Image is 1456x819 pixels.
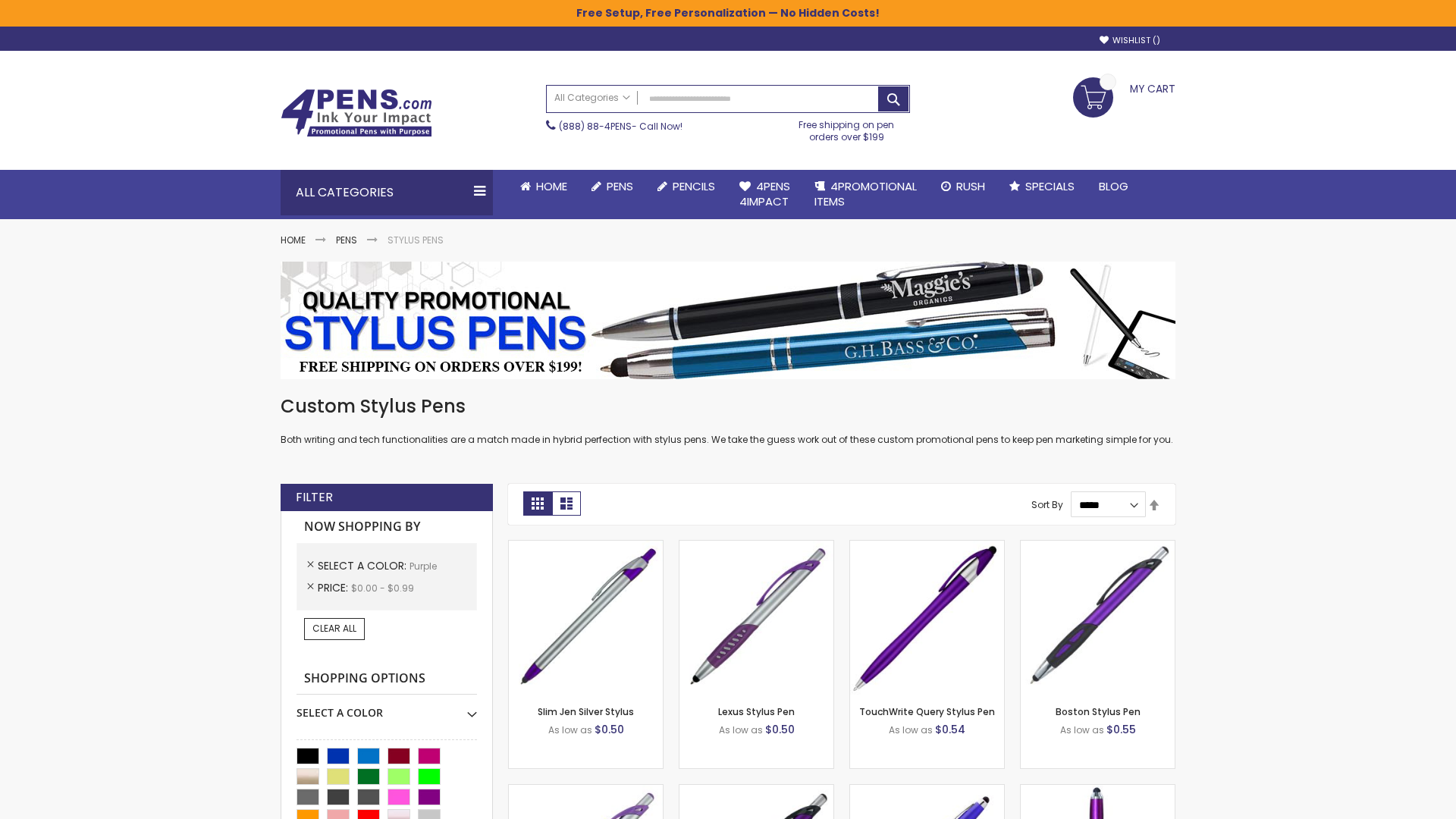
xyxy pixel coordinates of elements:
[297,695,477,720] div: Select A Color
[1021,541,1175,695] img: Boston Stylus Pen-Purple
[297,511,477,543] strong: Now Shopping by
[281,89,432,137] img: 4Pens Custom Pens and Promotional Products
[523,491,552,516] strong: Grid
[336,234,357,246] a: Pens
[281,170,493,215] div: All Categories
[559,120,632,133] a: (888) 88-4PENS
[1099,178,1128,194] span: Blog
[719,723,763,736] span: As low as
[607,178,633,194] span: Pens
[645,170,727,203] a: Pencils
[889,723,933,736] span: As low as
[281,394,1175,419] h1: Custom Stylus Pens
[538,705,634,718] a: Slim Jen Silver Stylus
[318,558,409,573] span: Select A Color
[595,722,624,737] span: $0.50
[1100,35,1160,46] a: Wishlist
[508,170,579,203] a: Home
[548,723,592,736] span: As low as
[935,722,965,737] span: $0.54
[281,262,1175,379] img: Stylus Pens
[351,582,414,595] span: $0.00 - $0.99
[296,489,333,506] strong: Filter
[850,784,1004,797] a: Sierra Stylus Twist Pen-Purple
[679,784,833,797] a: Lexus Metallic Stylus Pen-Purple
[1056,705,1141,718] a: Boston Stylus Pen
[509,541,663,695] img: Slim Jen Silver Stylus-Purple
[536,178,567,194] span: Home
[297,663,477,695] strong: Shopping Options
[554,92,630,104] span: All Categories
[783,113,911,143] div: Free shipping on pen orders over $199
[814,178,917,209] span: 4PROMOTIONAL ITEMS
[1106,722,1136,737] span: $0.55
[281,394,1175,447] div: Both writing and tech functionalities are a match made in hybrid perfection with stylus pens. We ...
[312,622,356,635] span: Clear All
[997,170,1087,203] a: Specials
[559,120,682,133] span: - Call Now!
[1025,178,1075,194] span: Specials
[579,170,645,203] a: Pens
[739,178,790,209] span: 4Pens 4impact
[409,560,437,573] span: Purple
[318,580,351,595] span: Price
[1087,170,1141,203] a: Blog
[859,705,995,718] a: TouchWrite Query Stylus Pen
[673,178,715,194] span: Pencils
[850,540,1004,553] a: TouchWrite Query Stylus Pen-Purple
[509,784,663,797] a: Boston Silver Stylus Pen-Purple
[765,722,795,737] span: $0.50
[547,86,638,111] a: All Categories
[727,170,802,219] a: 4Pens4impact
[388,234,444,246] strong: Stylus Pens
[679,540,833,553] a: Lexus Stylus Pen-Purple
[956,178,985,194] span: Rush
[1021,784,1175,797] a: TouchWrite Command Stylus Pen-Purple
[1031,498,1063,511] label: Sort By
[802,170,929,219] a: 4PROMOTIONALITEMS
[929,170,997,203] a: Rush
[718,705,795,718] a: Lexus Stylus Pen
[1021,540,1175,553] a: Boston Stylus Pen-Purple
[304,618,365,639] a: Clear All
[281,234,306,246] a: Home
[1060,723,1104,736] span: As low as
[509,540,663,553] a: Slim Jen Silver Stylus-Purple
[679,541,833,695] img: Lexus Stylus Pen-Purple
[850,541,1004,695] img: TouchWrite Query Stylus Pen-Purple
